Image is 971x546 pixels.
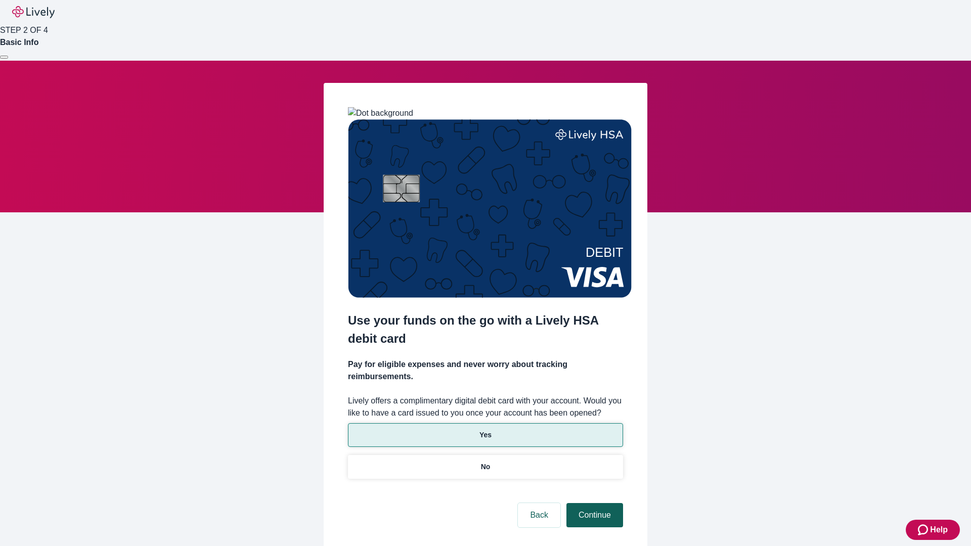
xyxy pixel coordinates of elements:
[348,358,623,383] h4: Pay for eligible expenses and never worry about tracking reimbursements.
[930,524,948,536] span: Help
[348,455,623,479] button: No
[348,395,623,419] label: Lively offers a complimentary digital debit card with your account. Would you like to have a card...
[479,430,492,440] p: Yes
[906,520,960,540] button: Zendesk support iconHelp
[918,524,930,536] svg: Zendesk support icon
[348,311,623,348] h2: Use your funds on the go with a Lively HSA debit card
[481,462,491,472] p: No
[348,119,632,298] img: Debit card
[518,503,560,527] button: Back
[348,423,623,447] button: Yes
[566,503,623,527] button: Continue
[348,107,413,119] img: Dot background
[12,6,55,18] img: Lively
